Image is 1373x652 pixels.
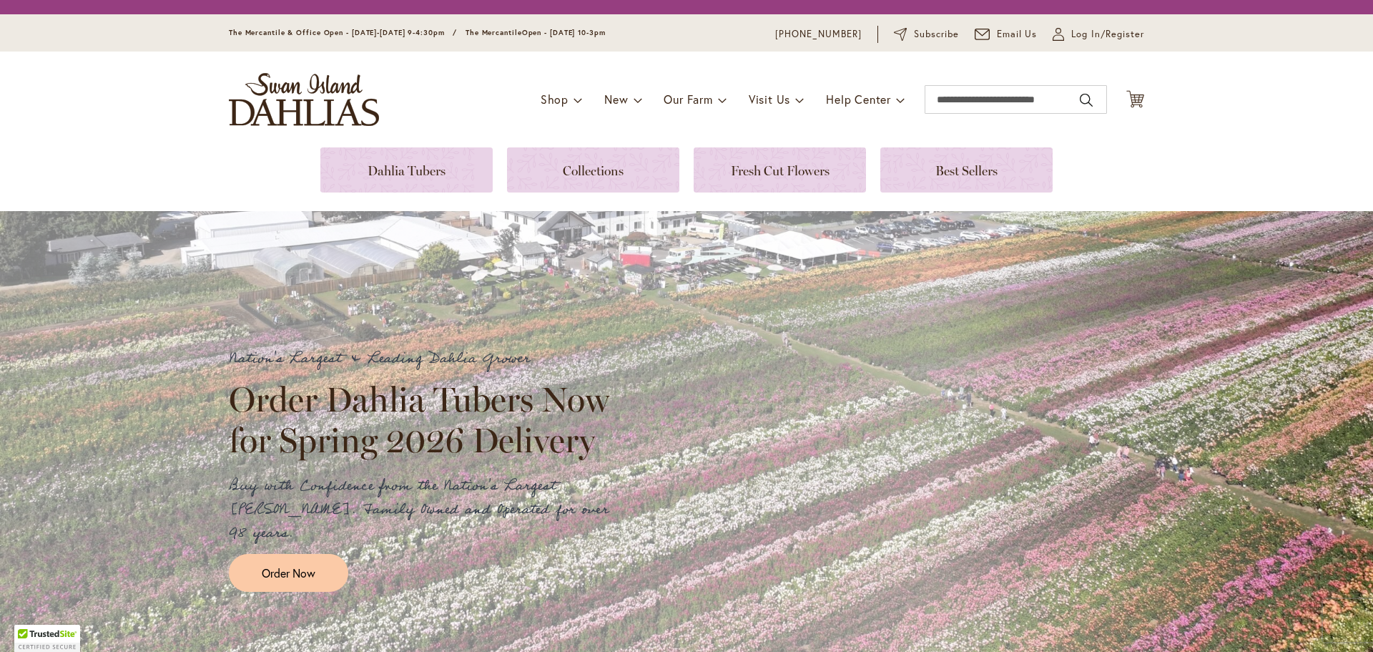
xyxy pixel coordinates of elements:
[229,347,622,371] p: Nation's Largest & Leading Dahlia Grower
[541,92,569,107] span: Shop
[997,27,1038,42] span: Email Us
[229,73,379,126] a: store logo
[229,28,522,37] span: The Mercantile & Office Open - [DATE]-[DATE] 9-4:30pm / The Mercantile
[826,92,891,107] span: Help Center
[1080,89,1093,112] button: Search
[229,379,622,459] h2: Order Dahlia Tubers Now for Spring 2026 Delivery
[522,28,606,37] span: Open - [DATE] 10-3pm
[914,27,959,42] span: Subscribe
[1053,27,1144,42] a: Log In/Register
[975,27,1038,42] a: Email Us
[775,27,862,42] a: [PHONE_NUMBER]
[229,475,622,545] p: Buy with Confidence from the Nation's Largest [PERSON_NAME]. Family Owned and Operated for over 9...
[664,92,712,107] span: Our Farm
[604,92,628,107] span: New
[229,554,348,592] a: Order Now
[1071,27,1144,42] span: Log In/Register
[749,92,790,107] span: Visit Us
[262,565,315,581] span: Order Now
[894,27,959,42] a: Subscribe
